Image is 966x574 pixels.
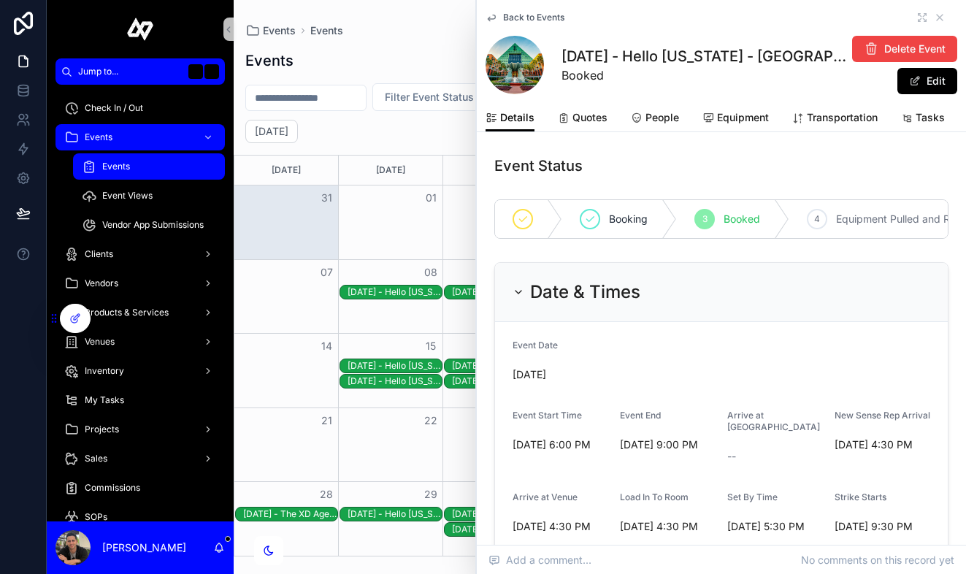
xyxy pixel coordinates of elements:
span: Events [102,161,130,172]
span: Venues [85,336,115,348]
div: scrollable content [47,85,234,521]
a: People [631,104,679,134]
span: Sales [85,453,107,464]
span: [DATE] 6:00 PM [513,437,608,452]
h2: [DATE] [255,124,288,139]
span: New Sense Rep Arrival [835,410,930,421]
span: Jump to... [78,66,183,77]
span: Clients [85,248,113,260]
button: 22 [422,412,440,429]
button: Jump to...K [55,58,225,85]
button: 07 [318,264,335,281]
a: SOPs [55,504,225,530]
span: SOPs [85,511,107,523]
div: 9/28/2025 - The XD Agency - National - The Venetian Expo Hall - rechjpYA7yNGMAKTg [243,508,337,521]
span: Add a comment... [488,553,591,567]
span: [DATE] 9:00 PM [620,437,716,452]
span: [DATE] 5:30 PM [727,519,823,534]
span: Events [263,23,296,38]
button: 21 [318,412,335,429]
span: Booked [724,212,760,226]
a: Clients [55,241,225,267]
div: [DATE] - Hello [US_STATE] - [GEOGRAPHIC_DATA] - [GEOGRAPHIC_DATA] - recg29L25X0FqklfR [452,286,546,298]
span: Set By Time [727,491,778,502]
a: Quotes [558,104,607,134]
div: [DATE] - Hello [US_STATE] - [GEOGRAPHIC_DATA][PERSON_NAME][GEOGRAPHIC_DATA] - recSXh2RQzUXHxnAr [348,360,442,372]
div: [DATE] - Hello [US_STATE] - [GEOGRAPHIC_DATA][PERSON_NAME][GEOGRAPHIC_DATA] - rec7iIMuL0xMGVYRd [452,508,546,520]
h1: [DATE] - Hello [US_STATE] - [GEOGRAPHIC_DATA][PERSON_NAME][GEOGRAPHIC_DATA] - recOJkBB9OqBRifEw [561,46,848,66]
a: Events [73,153,225,180]
button: 15 [422,337,440,355]
div: [DATE] [237,156,336,185]
span: People [645,110,679,125]
span: K [206,66,218,77]
span: Equipment [717,110,769,125]
a: Equipment [702,104,769,134]
div: [DATE] - The XD Agency - National - The Venetian Expo Hall - rechjpYA7yNGMAKTg [243,508,337,520]
span: My Tasks [85,394,124,406]
span: [DATE] [513,367,930,382]
span: Arrive at [GEOGRAPHIC_DATA] [727,410,820,432]
div: 9/29/2025 - Hello Florida - Orlando - Signia by Hilton Orlando Bonnet Creek - reccMZpG1xb39XECl [348,508,442,521]
span: Check In / Out [85,102,143,114]
img: App logo [127,18,154,41]
button: Select Button [372,83,504,111]
div: [DATE] - Hello [US_STATE] - [GEOGRAPHIC_DATA] - Hyatt Regency - [GEOGRAPHIC_DATA] - recD7AzidpB8Q... [348,286,442,298]
span: Transportation [807,110,878,125]
span: Event Date [513,340,558,351]
button: 31 [318,189,335,207]
a: Sales [55,445,225,472]
a: Products & Services [55,299,225,326]
span: Load In To Room [620,491,689,502]
a: Commissions [55,475,225,501]
span: Delete Event [884,42,946,56]
div: 9/30/2025 - Hello Florida - Orlando - Gaylord Palms Resort and Convention Center - recBvCGdxBoRxWqqf [452,523,546,536]
span: Arrive at Venue [513,491,578,502]
div: 9/30/2025 - Hello Florida - Orlando - Gaylord Palms Resort and Convention Center - rec7iIMuL0xMGVYRd [452,508,546,521]
div: [DATE] [341,156,440,185]
span: Vendors [85,278,118,289]
span: Event End [620,410,661,421]
span: Products & Services [85,307,169,318]
span: -- [727,449,736,464]
a: Back to Events [486,12,564,23]
button: 28 [318,486,335,503]
button: 08 [422,264,440,281]
span: [DATE] 4:30 PM [620,519,716,534]
a: Tasks [901,104,945,134]
span: [DATE] 4:30 PM [513,519,608,534]
a: Vendor App Submissions [73,212,225,238]
a: Venues [55,329,225,355]
span: Booked [561,66,848,84]
a: Details [486,104,534,132]
span: Projects [85,424,119,435]
span: Details [500,110,534,125]
a: Events [245,23,296,38]
button: 01 [422,189,440,207]
h1: Event Status [494,156,583,176]
span: Strike Starts [835,491,886,502]
span: No comments on this record yet [801,553,954,567]
div: 9/15/2025 - Hello Florida - Orlando - Signia by Hilton Orlando Bonnet Creek - recTP3i72h8sm1reM [348,375,442,388]
span: Events [310,23,343,38]
span: Events [85,131,112,143]
a: Inventory [55,358,225,384]
span: Vendor App Submissions [102,219,204,231]
span: 4 [814,213,820,225]
a: Events [55,124,225,150]
div: [DATE] [445,156,545,185]
div: Month View [234,155,966,556]
a: My Tasks [55,387,225,413]
button: Edit [897,68,957,94]
a: Check In / Out [55,95,225,121]
button: 14 [318,337,335,355]
span: Event Start Time [513,410,582,421]
a: Projects [55,416,225,443]
div: 9/8/2025 - Hello Florida - Orlando - Hyatt Regency - Orlando - recD7AzidpB8Q7XqY [348,286,442,299]
span: Quotes [572,110,607,125]
button: 29 [422,486,440,503]
span: Filter Event Status [385,90,474,104]
span: [DATE] 9:30 PM [835,519,930,534]
button: Delete Event [852,36,957,62]
div: [DATE] - Hello [US_STATE] - [GEOGRAPHIC_DATA][PERSON_NAME][GEOGRAPHIC_DATA] - recBvCGdxBoRxWqqf [452,524,546,535]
